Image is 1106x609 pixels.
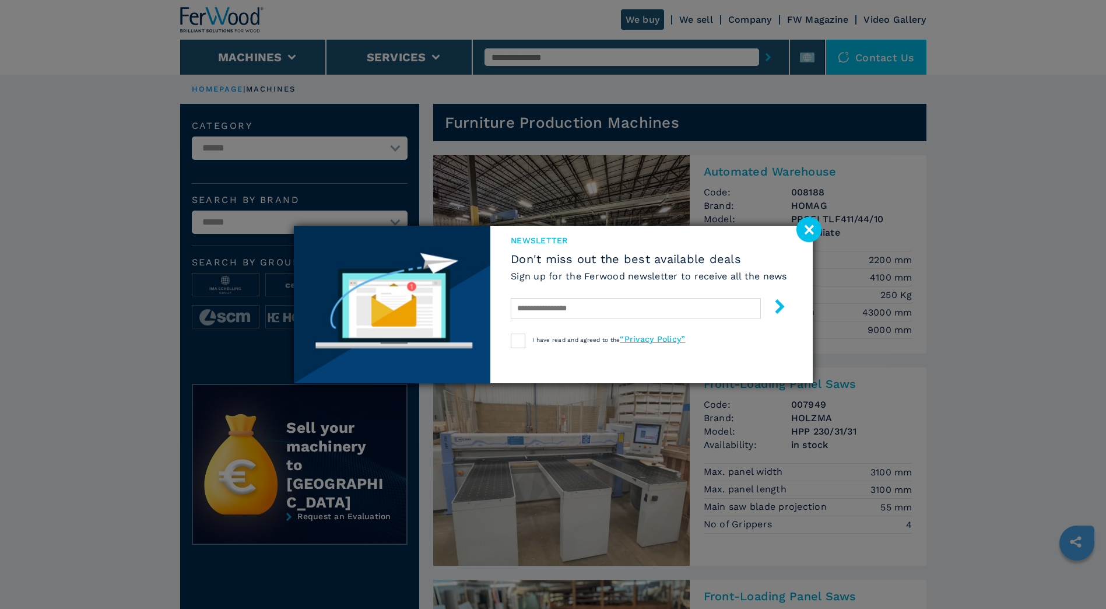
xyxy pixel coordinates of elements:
[511,252,787,266] span: Don't miss out the best available deals
[761,295,787,322] button: submit-button
[511,235,787,246] span: newsletter
[511,269,787,283] h6: Sign up for the Ferwood newsletter to receive all the news
[532,337,685,343] span: I have read and agreed to the
[294,226,491,383] img: Newsletter image
[620,334,685,344] a: “Privacy Policy”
